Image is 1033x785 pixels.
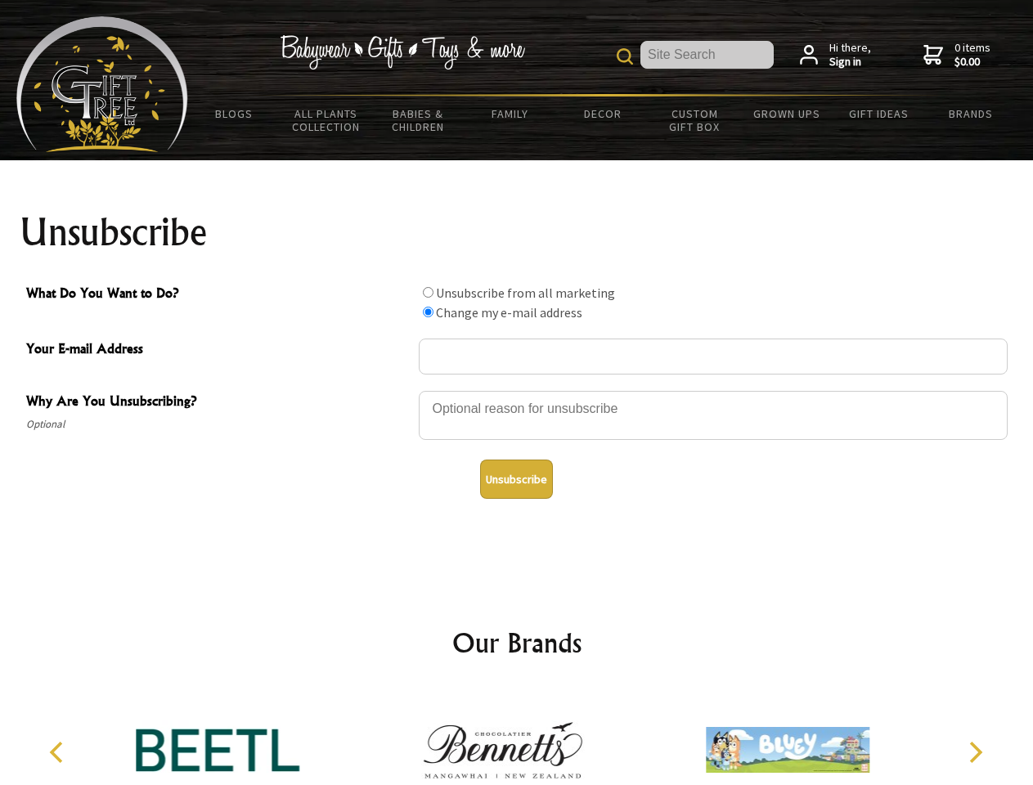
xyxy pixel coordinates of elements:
img: Babyware - Gifts - Toys and more... [16,16,188,152]
a: Hi there,Sign in [800,41,871,70]
a: All Plants Collection [281,96,373,144]
h1: Unsubscribe [20,213,1014,252]
h2: Our Brands [33,623,1001,662]
a: Gift Ideas [833,96,925,131]
span: Optional [26,415,411,434]
strong: Sign in [829,55,871,70]
input: Site Search [640,41,774,69]
a: Brands [925,96,1017,131]
label: Unsubscribe from all marketing [436,285,615,301]
button: Unsubscribe [480,460,553,499]
span: Hi there, [829,41,871,70]
label: Change my e-mail address [436,304,582,321]
a: Decor [556,96,649,131]
img: product search [617,48,633,65]
a: Family [465,96,557,131]
strong: $0.00 [954,55,990,70]
input: Your E-mail Address [419,339,1008,375]
a: BLOGS [188,96,281,131]
span: 0 items [954,40,990,70]
textarea: Why Are You Unsubscribing? [419,391,1008,440]
a: Grown Ups [740,96,833,131]
img: Babywear - Gifts - Toys & more [280,35,525,70]
button: Next [957,734,993,770]
span: Why Are You Unsubscribing? [26,391,411,415]
a: Babies & Children [372,96,465,144]
input: What Do You Want to Do? [423,307,433,317]
input: What Do You Want to Do? [423,287,433,298]
span: Your E-mail Address [26,339,411,362]
a: 0 items$0.00 [923,41,990,70]
button: Previous [41,734,77,770]
a: Custom Gift Box [649,96,741,144]
span: What Do You Want to Do? [26,283,411,307]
